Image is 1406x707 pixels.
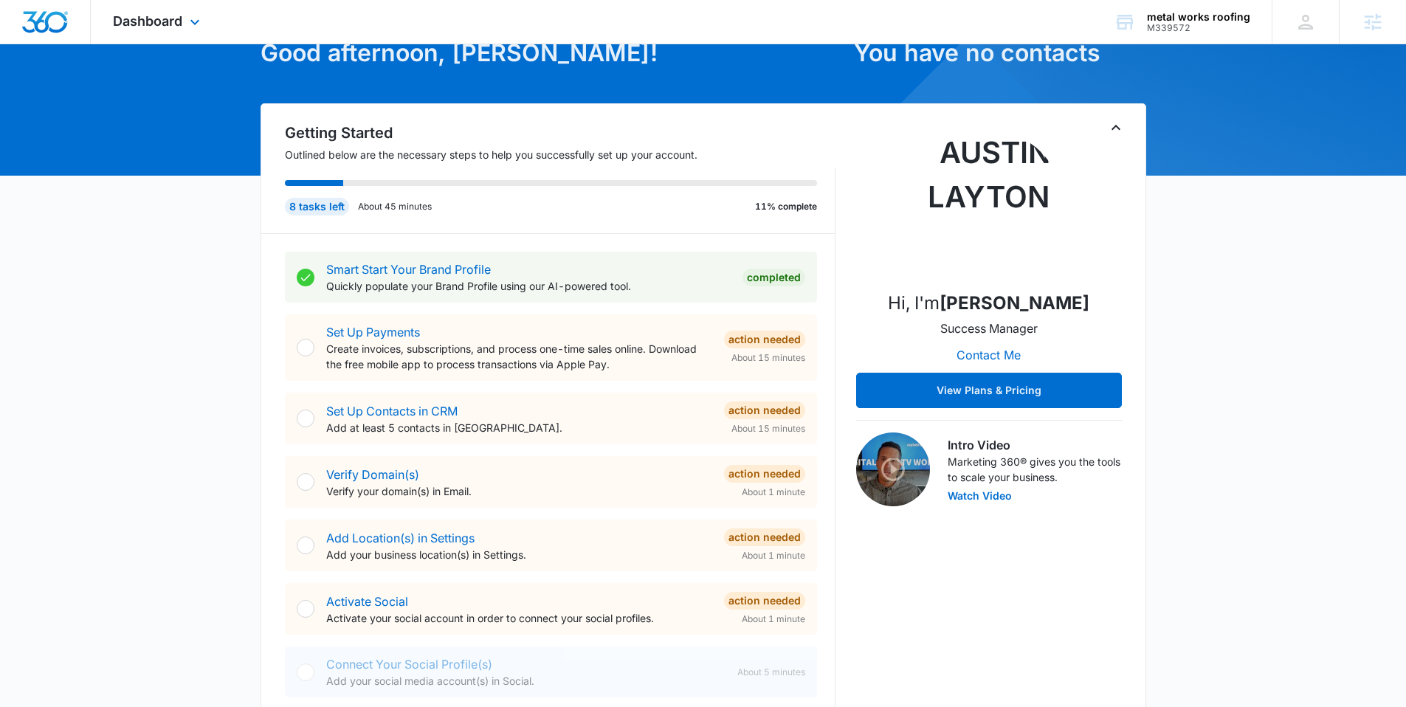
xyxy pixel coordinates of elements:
[326,610,712,626] p: Activate your social account in order to connect your social profiles.
[731,351,805,365] span: About 15 minutes
[326,325,420,339] a: Set Up Payments
[724,331,805,348] div: Action Needed
[724,465,805,483] div: Action Needed
[285,147,835,162] p: Outlined below are the necessary steps to help you successfully set up your account.
[856,373,1122,408] button: View Plans & Pricing
[940,292,1089,314] strong: [PERSON_NAME]
[326,547,712,562] p: Add your business location(s) in Settings.
[888,290,1089,317] p: Hi, I'm
[326,262,491,277] a: Smart Start Your Brand Profile
[326,531,475,545] a: Add Location(s) in Settings
[854,35,1146,71] h1: You have no contacts
[724,592,805,610] div: Action Needed
[326,420,712,435] p: Add at least 5 contacts in [GEOGRAPHIC_DATA].
[1147,23,1250,33] div: account id
[948,436,1122,454] h3: Intro Video
[261,35,845,71] h1: Good afternoon, [PERSON_NAME]!
[948,454,1122,485] p: Marketing 360® gives you the tools to scale your business.
[742,549,805,562] span: About 1 minute
[285,122,835,144] h2: Getting Started
[326,467,419,482] a: Verify Domain(s)
[942,337,1035,373] button: Contact Me
[742,613,805,626] span: About 1 minute
[742,486,805,499] span: About 1 minute
[326,341,712,372] p: Create invoices, subscriptions, and process one-time sales online. Download the free mobile app t...
[285,198,349,215] div: 8 tasks left
[724,401,805,419] div: Action Needed
[755,200,817,213] p: 11% complete
[856,432,930,506] img: Intro Video
[326,673,726,689] p: Add your social media account(s) in Social.
[326,278,731,294] p: Quickly populate your Brand Profile using our AI-powered tool.
[915,131,1063,278] img: Austin Layton
[326,404,458,418] a: Set Up Contacts in CRM
[326,483,712,499] p: Verify your domain(s) in Email.
[940,320,1038,337] p: Success Manager
[1107,119,1125,137] button: Toggle Collapse
[326,594,408,609] a: Activate Social
[113,13,182,29] span: Dashboard
[737,666,805,679] span: About 5 minutes
[358,200,432,213] p: About 45 minutes
[724,528,805,546] div: Action Needed
[948,491,1012,501] button: Watch Video
[731,422,805,435] span: About 15 minutes
[1147,11,1250,23] div: account name
[742,269,805,286] div: Completed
